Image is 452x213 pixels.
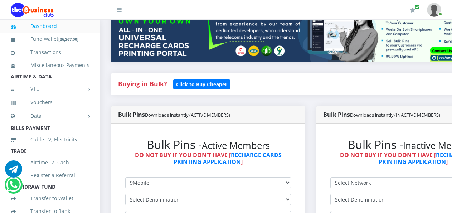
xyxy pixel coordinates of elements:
[11,3,54,17] img: Logo
[11,131,89,148] a: Cable TV, Electricity
[174,151,282,166] a: RECHARGE CARDS PRINTING APPLICATION
[11,31,89,48] a: Fund wallet[26,267.00]
[118,79,167,88] strong: Buying in Bulk?
[145,112,230,118] small: Downloads instantly (ACTIVE MEMBERS)
[58,37,78,42] small: [ ]
[11,94,89,111] a: Vouchers
[60,37,77,42] b: 26,267.00
[125,138,291,151] h2: Bulk Pins -
[11,167,89,184] a: Register a Referral
[350,112,440,118] small: Downloads instantly (INACTIVE MEMBERS)
[427,3,441,17] img: User
[6,181,21,193] a: Chat for support
[11,154,89,171] a: Airtime -2- Cash
[176,81,227,88] b: Click to Buy Cheaper
[202,139,270,152] small: Active Members
[118,111,230,118] strong: Bulk Pins
[11,190,89,207] a: Transfer to Wallet
[11,80,89,98] a: VTU
[410,7,415,13] i: Renew/Upgrade Subscription
[11,107,89,125] a: Data
[135,151,282,166] strong: DO NOT BUY IF YOU DON'T HAVE [ ]
[5,166,22,178] a: Chat for support
[11,57,89,73] a: Miscellaneous Payments
[11,44,89,60] a: Transactions
[11,18,89,34] a: Dashboard
[173,79,230,88] a: Click to Buy Cheaper
[414,4,420,10] span: Renew/Upgrade Subscription
[323,111,440,118] strong: Bulk Pins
